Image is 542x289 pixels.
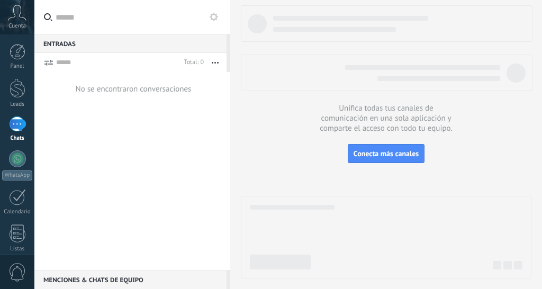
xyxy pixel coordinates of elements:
[2,135,33,142] div: Chats
[2,63,33,70] div: Panel
[2,209,33,215] div: Calendario
[2,170,32,180] div: WhatsApp
[76,84,192,94] div: No se encontraron conversaciones
[180,57,204,68] div: Total: 0
[2,101,33,108] div: Leads
[348,144,424,163] button: Conecta más canales
[2,246,33,252] div: Listas
[354,149,419,158] span: Conecta más canales
[34,270,227,289] div: Menciones & Chats de equipo
[34,34,227,53] div: Entradas
[8,23,26,30] span: Cuenta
